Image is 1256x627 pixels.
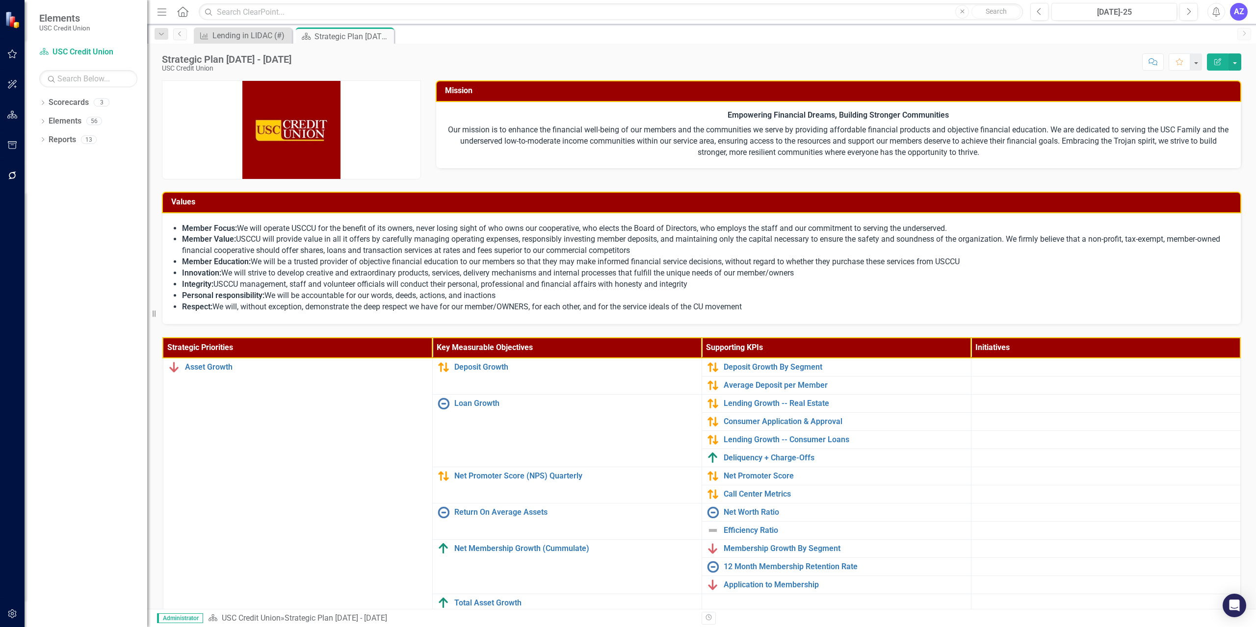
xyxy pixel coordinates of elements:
[702,376,971,395] td: Double-Click to Edit Right Click for Context Menu
[168,361,180,373] img: Below Plan
[432,594,702,612] td: Double-Click to Edit Right Click for Context Menu
[182,301,1231,313] li: We will, without exception, demonstrate the deep respect we have for our member/OWNERS, for each ...
[702,467,971,485] td: Double-Click to Edit Right Click for Context Menu
[707,525,719,536] img: Not Defined
[454,399,697,408] a: Loan Growth
[5,11,22,28] img: ClearPoint Strategy
[242,81,340,179] img: USC Credit Union | LinkedIn
[81,135,97,144] div: 13
[438,398,449,409] img: No Information
[94,99,109,107] div: 3
[212,29,289,42] div: Lending in LIDAC (#)
[724,562,966,571] a: 12 Month Membership Retention Rate
[724,508,966,517] a: Net Worth Ratio
[728,110,949,120] strong: Empowering Financial Dreams, Building Stronger Communities
[454,508,697,517] a: Return On Average Assets
[182,279,1231,290] li: USCCU management, staff and volunteer officials will conduct their personal, professional and fin...
[39,12,90,24] span: Elements
[49,134,76,146] a: Reports
[162,65,291,72] div: USC Credit Union
[707,452,719,464] img: Above Target
[971,5,1020,19] button: Search
[432,467,702,503] td: Double-Click to Edit Right Click for Context Menu
[157,613,203,623] span: Administrator
[1051,3,1177,21] button: [DATE]-25
[986,7,1007,15] span: Search
[438,506,449,518] img: No Information
[432,395,702,467] td: Double-Click to Edit Right Click for Context Menu
[1055,6,1174,18] div: [DATE]-25
[707,398,719,409] img: Caution
[707,434,719,446] img: Caution
[707,488,719,500] img: Caution
[49,97,89,108] a: Scorecards
[454,599,697,607] a: Total Asset Growth
[724,381,966,390] a: Average Deposit per Member
[454,544,697,553] a: Net Membership Growth (Cummulate)
[222,613,281,623] a: USC Credit Union
[702,485,971,503] td: Double-Click to Edit Right Click for Context Menu
[702,576,971,594] td: Double-Click to Edit Right Click for Context Menu
[454,363,697,372] a: Deposit Growth
[182,257,251,266] strong: Member Education:
[182,302,212,311] strong: Respect:
[49,116,81,127] a: Elements
[454,472,697,480] a: Net Promoter Score (NPS) Quarterly
[707,561,719,573] img: No Information
[438,597,449,609] img: Above Target
[432,503,702,540] td: Double-Click to Edit Right Click for Context Menu
[182,291,264,300] strong: Personal responsibility:
[285,613,387,623] div: Strategic Plan [DATE] - [DATE]
[724,472,966,480] a: Net Promoter Score
[707,416,719,427] img: Caution
[702,431,971,449] td: Double-Click to Edit Right Click for Context Menu
[196,29,289,42] a: Lending in LIDAC (#)
[438,470,449,482] img: Caution
[163,358,432,612] td: Double-Click to Edit Right Click for Context Menu
[702,395,971,413] td: Double-Click to Edit Right Click for Context Menu
[182,279,213,289] strong: Integrity:
[182,234,1231,256] li: USCCU will provide value in all it offers by carefully managing operating expenses, responsibly i...
[702,358,971,376] td: Double-Click to Edit Right Click for Context Menu
[39,70,137,87] input: Search Below...
[182,234,236,244] strong: Member Value:
[724,490,966,499] a: Call Center Metrics
[39,47,137,58] a: USC Credit Union
[724,453,966,462] a: Deliquency + Charge-Offs
[432,540,702,594] td: Double-Click to Edit Right Click for Context Menu
[162,54,291,65] div: Strategic Plan [DATE] - [DATE]
[707,379,719,391] img: Caution
[182,268,221,277] strong: Innovation:
[182,256,1231,268] li: We will be a trusted provider of objective financial education to our members so that they may ma...
[182,224,237,233] strong: Member Focus:
[1223,594,1246,617] div: Open Intercom Messenger
[182,290,1231,301] li: We will be accountable for our words, deeds, actions, and inactions
[707,579,719,591] img: Below Plan
[707,543,719,554] img: Below Plan
[171,198,1235,206] h3: Values
[432,358,702,395] td: Double-Click to Edit Right Click for Context Menu
[702,449,971,467] td: Double-Click to Edit Right Click for Context Menu
[702,540,971,558] td: Double-Click to Edit Right Click for Context Menu
[208,613,694,624] div: »
[724,399,966,408] a: Lending Growth -- Real Estate
[199,3,1023,21] input: Search ClearPoint...
[438,543,449,554] img: Above Target
[39,24,90,32] small: USC Credit Union
[724,544,966,553] a: Membership Growth By Segment
[702,503,971,522] td: Double-Click to Edit Right Click for Context Menu
[702,522,971,540] td: Double-Click to Edit Right Click for Context Menu
[702,558,971,576] td: Double-Click to Edit Right Click for Context Menu
[185,363,427,372] a: Asset Growth
[707,506,719,518] img: No Information
[314,30,392,43] div: Strategic Plan [DATE] - [DATE]
[707,361,719,373] img: Caution
[724,580,966,589] a: Application to Membership
[724,417,966,426] a: Consumer Application & Approval
[702,413,971,431] td: Double-Click to Edit Right Click for Context Menu
[182,223,1231,234] li: We will operate USCCU for the benefit of its owners, never losing sight of who owns our cooperati...
[182,268,1231,279] li: We will strive to develop creative and extraordinary products, services, delivery mechanisms and ...
[1230,3,1248,21] button: AZ
[724,435,966,444] a: Lending Growth -- Consumer Loans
